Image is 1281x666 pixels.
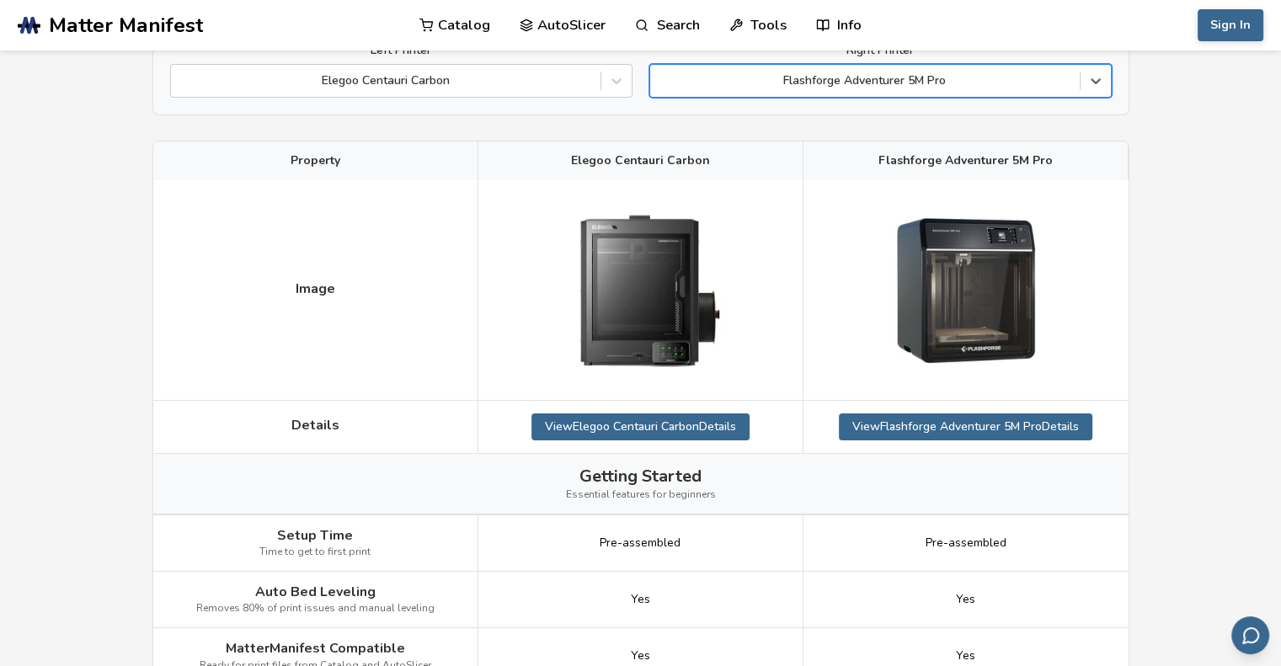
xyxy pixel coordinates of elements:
[255,584,376,599] span: Auto Bed Leveling
[296,281,335,296] span: Image
[1198,9,1263,41] button: Sign In
[49,13,203,37] span: Matter Manifest
[179,74,183,88] input: Elegoo Centauri Carbon
[531,413,750,440] a: ViewElegoo Centauri CarbonDetails
[170,44,632,57] label: Left Printer
[882,206,1050,375] img: Flashforge Adventurer 5M Pro
[556,193,724,386] img: Elegoo Centauri Carbon
[956,593,975,606] span: Yes
[291,154,340,168] span: Property
[631,593,650,606] span: Yes
[226,641,405,656] span: MatterManifest Compatible
[259,546,371,558] span: Time to get to first print
[956,649,975,663] span: Yes
[600,536,681,550] span: Pre-assembled
[571,154,710,168] span: Elegoo Centauri Carbon
[926,536,1006,550] span: Pre-assembled
[277,528,353,543] span: Setup Time
[631,649,650,663] span: Yes
[1231,616,1269,654] button: Send feedback via email
[196,603,435,615] span: Removes 80% of print issues and manual leveling
[878,154,1053,168] span: Flashforge Adventurer 5M Pro
[579,466,702,486] span: Getting Started
[566,489,716,501] span: Essential features for beginners
[839,413,1092,440] a: ViewFlashforge Adventurer 5M ProDetails
[291,418,339,433] span: Details
[649,44,1112,57] label: Right Printer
